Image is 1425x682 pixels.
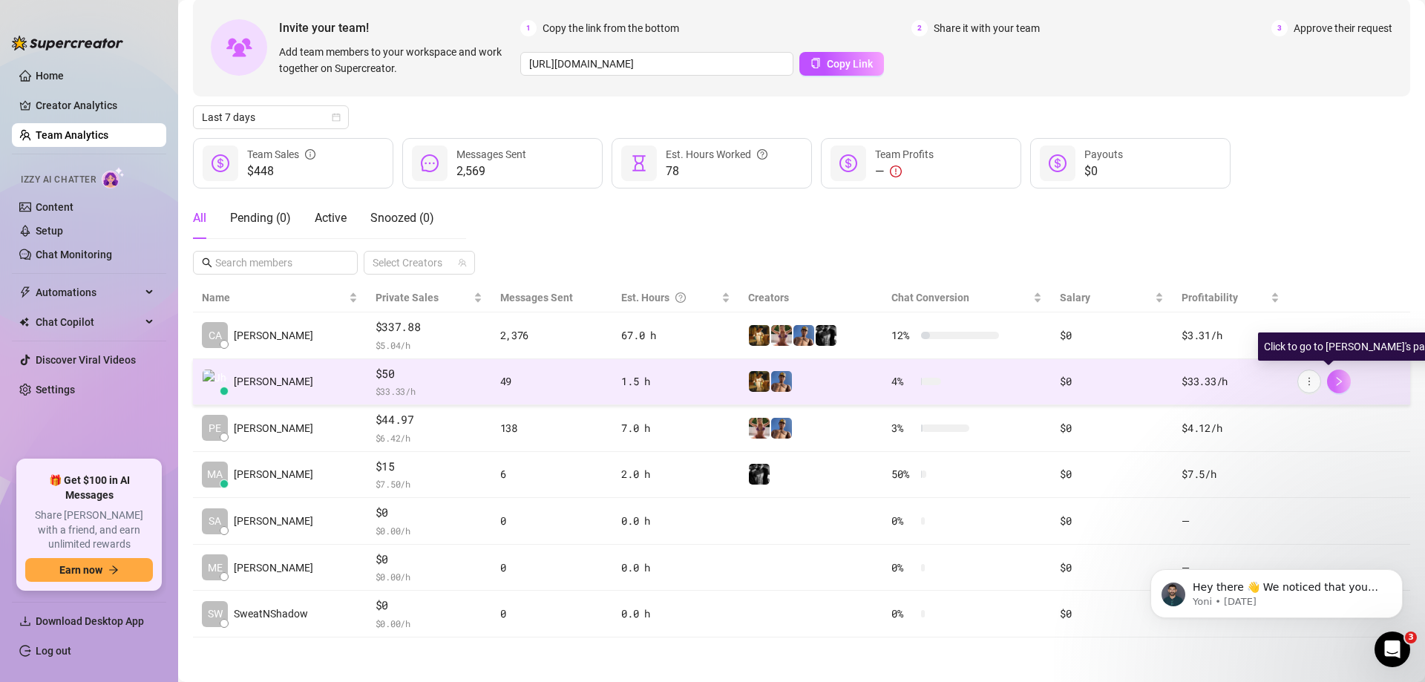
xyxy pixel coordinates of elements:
[891,292,969,304] span: Chat Conversion
[771,371,792,392] img: Dallas
[1375,632,1410,667] iframe: Intercom live chat
[215,255,337,271] input: Search members
[376,551,482,568] span: $0
[891,513,915,529] span: 0 %
[1128,538,1425,642] iframe: Intercom notifications message
[193,209,206,227] div: All
[209,513,221,529] span: SA
[21,173,96,187] span: Izzy AI Chatter
[247,163,315,180] span: $448
[421,154,439,172] span: message
[771,418,792,439] img: Dallas
[1060,373,1164,390] div: $0
[19,286,31,298] span: thunderbolt
[36,70,64,82] a: Home
[621,373,730,390] div: 1.5 h
[675,289,686,306] span: question-circle
[1182,466,1280,482] div: $7.5 /h
[376,504,482,522] span: $0
[500,373,604,390] div: 49
[376,338,482,353] span: $ 5.04 /h
[376,597,482,614] span: $0
[36,281,141,304] span: Automations
[621,420,730,436] div: 7.0 h
[666,146,767,163] div: Est. Hours Worked
[621,327,730,344] div: 67.0 h
[376,292,439,304] span: Private Sales
[749,464,770,485] img: Marvin
[1304,376,1314,387] span: more
[234,606,308,622] span: SweatNShadow
[12,36,123,50] img: logo-BBDzfeDw.svg
[520,20,537,36] span: 1
[621,289,718,306] div: Est. Hours
[891,373,915,390] span: 4 %
[827,58,873,70] span: Copy Link
[376,411,482,429] span: $44.97
[1405,632,1417,643] span: 3
[1182,327,1280,344] div: $3.31 /h
[234,327,313,344] span: [PERSON_NAME]
[370,211,434,225] span: Snoozed ( 0 )
[771,325,792,346] img: Destiny
[315,211,347,225] span: Active
[891,466,915,482] span: 50 %
[543,20,679,36] span: Copy the link from the bottom
[1294,20,1392,36] span: Approve their request
[1182,292,1238,304] span: Profitability
[891,560,915,576] span: 0 %
[234,420,313,436] span: [PERSON_NAME]
[36,94,154,117] a: Creator Analytics
[875,148,934,160] span: Team Profits
[108,565,119,575] span: arrow-right
[621,513,730,529] div: 0.0 h
[25,508,153,552] span: Share [PERSON_NAME] with a friend, and earn unlimited rewards
[1084,148,1123,160] span: Payouts
[376,384,482,399] span: $ 33.33 /h
[230,209,291,227] div: Pending ( 0 )
[376,476,482,491] span: $ 7.50 /h
[799,52,884,76] button: Copy Link
[1060,560,1164,576] div: $0
[203,370,227,394] img: Jhon Kenneth Co…
[376,458,482,476] span: $15
[1060,420,1164,436] div: $0
[621,466,730,482] div: 2.0 h
[1060,292,1090,304] span: Salary
[202,106,340,128] span: Last 7 days
[209,327,222,344] span: CA
[65,57,256,71] p: Message from Yoni, sent 2w ago
[666,163,767,180] span: 78
[36,310,141,334] span: Chat Copilot
[1060,513,1164,529] div: $0
[376,318,482,336] span: $337.88
[739,283,882,312] th: Creators
[793,325,814,346] img: Dallas
[816,325,836,346] img: Marvin
[234,513,313,529] span: [PERSON_NAME]
[193,283,367,312] th: Name
[891,327,915,344] span: 12 %
[208,560,223,576] span: ME
[911,20,928,36] span: 2
[1271,20,1288,36] span: 3
[630,154,648,172] span: hourglass
[500,420,604,436] div: 138
[749,325,770,346] img: Marvin
[934,20,1040,36] span: Share it with your team
[839,154,857,172] span: dollar-circle
[234,466,313,482] span: [PERSON_NAME]
[36,615,144,627] span: Download Desktop App
[36,384,75,396] a: Settings
[456,163,526,180] span: 2,569
[500,560,604,576] div: 0
[757,146,767,163] span: question-circle
[875,163,934,180] div: —
[890,165,902,177] span: exclamation-circle
[810,58,821,68] span: copy
[1060,327,1164,344] div: $0
[500,327,604,344] div: 2,376
[234,373,313,390] span: [PERSON_NAME]
[1084,163,1123,180] span: $0
[891,420,915,436] span: 3 %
